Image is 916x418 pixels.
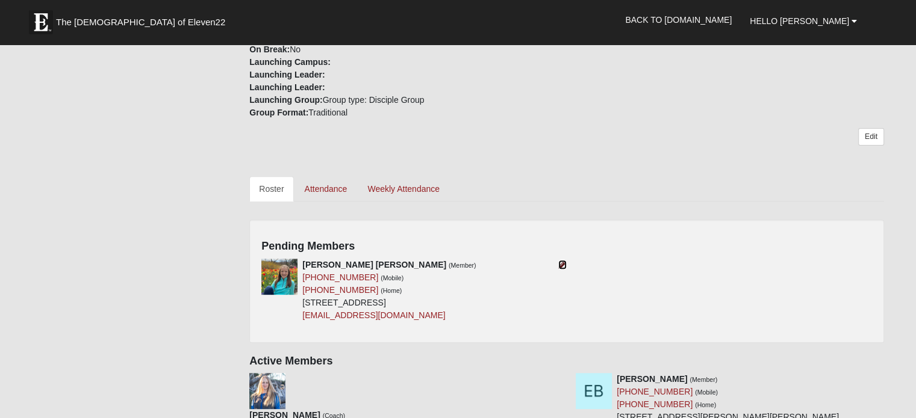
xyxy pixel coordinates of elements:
a: Weekly Attendance [358,176,449,201]
span: The [DEMOGRAPHIC_DATA] of Eleven22 [56,16,225,28]
h4: Pending Members [261,240,872,253]
a: [PHONE_NUMBER] [302,272,378,282]
small: (Mobile) [381,274,403,281]
div: [STREET_ADDRESS] [302,259,476,322]
strong: [PERSON_NAME] [PERSON_NAME] [302,260,446,269]
small: (Mobile) [695,389,718,396]
strong: [PERSON_NAME] [617,374,687,384]
a: [EMAIL_ADDRESS][DOMAIN_NAME] [302,310,445,320]
strong: Launching Campus: [249,57,331,67]
span: Hello [PERSON_NAME] [750,16,849,26]
strong: Launching Leader: [249,82,325,92]
a: The [DEMOGRAPHIC_DATA] of Eleven22 [23,4,264,34]
a: Roster [249,176,293,201]
small: (Member) [690,376,717,383]
a: [PHONE_NUMBER] [617,387,693,396]
img: Eleven22 logo [29,10,53,34]
a: Attendance [295,176,357,201]
strong: Launching Leader: [249,70,325,79]
small: (Member) [449,262,476,269]
strong: Launching Group: [249,95,322,105]
strong: On Break: [249,45,290,54]
a: Back to [DOMAIN_NAME] [616,5,741,35]
a: Edit [858,128,884,146]
a: [PHONE_NUMBER] [302,285,378,295]
small: (Home) [381,287,402,294]
strong: Group Format: [249,108,308,117]
h4: Active Members [249,355,884,368]
a: Hello [PERSON_NAME] [741,6,866,36]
